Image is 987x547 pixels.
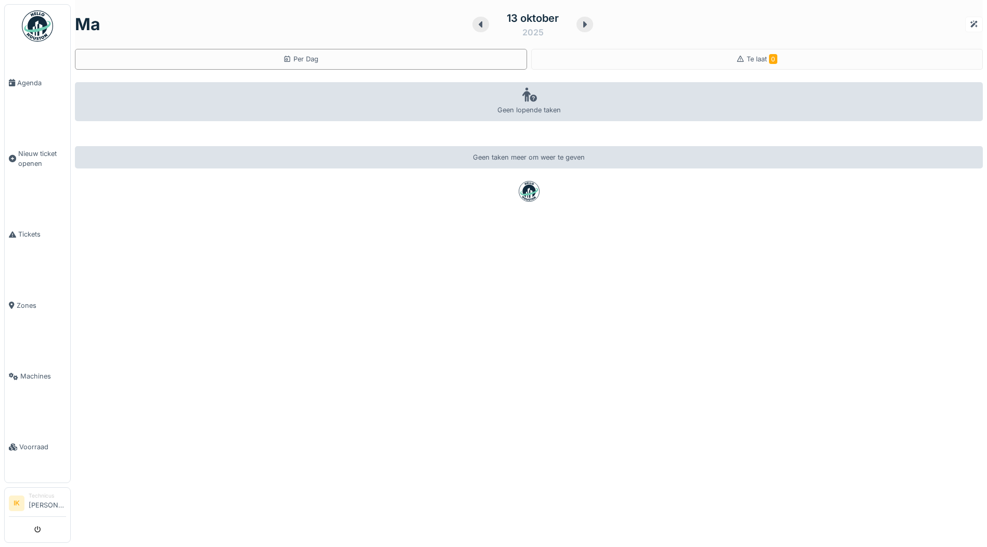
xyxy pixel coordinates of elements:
[5,47,70,118] a: Agenda
[5,118,70,199] a: Nieuw ticket openen
[5,270,70,341] a: Zones
[522,26,544,38] div: 2025
[17,78,66,88] span: Agenda
[5,412,70,483] a: Voorraad
[22,10,53,42] img: Badge_color-CXgf-gQk.svg
[29,492,66,500] div: Technicus
[18,149,66,168] span: Nieuw ticket openen
[507,10,559,26] div: 13 oktober
[17,301,66,310] span: Zones
[747,55,777,63] span: Te laat
[9,496,24,511] li: IK
[29,492,66,514] li: [PERSON_NAME]
[75,82,983,121] div: Geen lopende taken
[5,341,70,412] a: Machines
[519,181,540,202] img: badge-BVDL4wpA.svg
[20,371,66,381] span: Machines
[75,146,983,168] div: Geen taken meer om weer te geven
[18,229,66,239] span: Tickets
[75,15,100,34] h1: ma
[769,54,777,64] span: 0
[19,442,66,452] span: Voorraad
[5,199,70,270] a: Tickets
[283,54,318,64] div: Per Dag
[9,492,66,517] a: IK Technicus[PERSON_NAME]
